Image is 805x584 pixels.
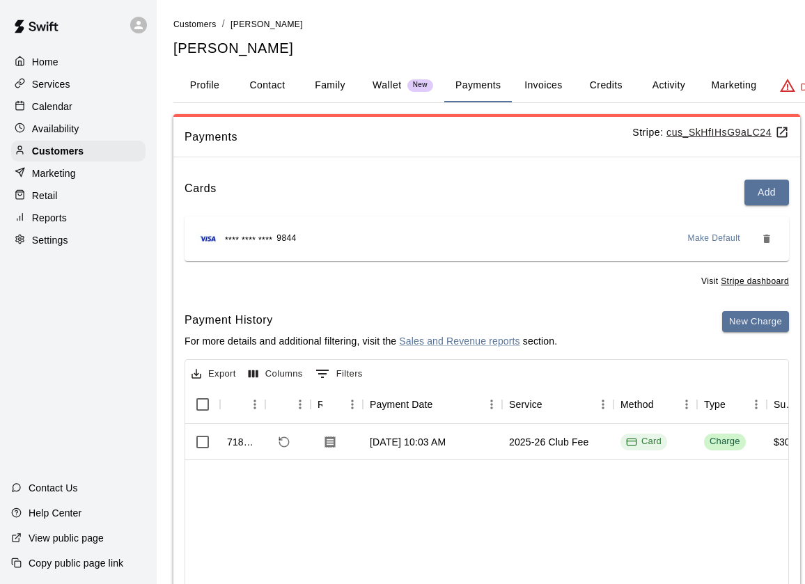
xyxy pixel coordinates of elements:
div: Method [620,385,654,424]
a: Customers [11,141,146,161]
a: Reports [11,207,146,228]
p: Availability [32,122,79,136]
p: Copy public page link [29,556,123,570]
div: Service [502,385,613,424]
button: Add [744,180,789,205]
p: Services [32,77,70,91]
div: 2025-26 Club Fee [509,435,588,449]
span: New [407,81,433,90]
button: Select columns [245,363,306,385]
div: Jul 25, 2025 at 10:03 AM [370,435,446,449]
a: cus_SkHfIHsG9aLC24 [666,127,789,138]
span: 9844 [276,232,296,246]
button: Menu [481,394,502,415]
a: Marketing [11,163,146,184]
div: Receipt [318,385,322,424]
button: Credits [575,69,637,102]
div: Charge [710,435,740,448]
span: Refund payment [272,430,296,454]
div: Refund [265,385,311,424]
p: Settings [32,233,68,247]
button: Menu [342,394,363,415]
button: Contact [236,69,299,102]
button: Profile [173,69,236,102]
div: Service [509,385,542,424]
div: Card [626,435,662,448]
a: Calendar [11,96,146,117]
div: Type [704,385,726,424]
span: Make Default [688,232,741,246]
button: Activity [637,69,700,102]
p: Home [32,55,58,69]
li: / [222,17,225,31]
button: Make Default [682,228,747,250]
a: Retail [11,185,146,206]
button: Menu [593,394,613,415]
p: Reports [32,211,67,225]
button: Menu [676,394,697,415]
button: Invoices [512,69,575,102]
div: Payment Date [370,385,433,424]
button: New Charge [722,311,789,333]
a: Home [11,52,146,72]
button: Family [299,69,361,102]
button: Sort [227,395,247,414]
div: Method [613,385,697,424]
div: Type [697,385,767,424]
a: Customers [173,18,217,29]
button: Sort [654,395,673,414]
span: Customers [173,19,217,29]
div: Id [220,385,265,424]
button: Payments [444,69,512,102]
p: Stripe: [632,125,789,140]
button: Sort [433,395,453,414]
button: Sort [542,395,562,414]
a: Sales and Revenue reports [399,336,519,347]
div: Receipt [311,385,363,424]
a: Availability [11,118,146,139]
img: Credit card brand logo [196,232,221,246]
button: Download Receipt [318,429,343,455]
p: Contact Us [29,481,78,495]
button: Menu [746,394,767,415]
p: Marketing [32,166,76,180]
button: Sort [726,395,745,414]
button: Sort [272,395,292,414]
p: Wallet [373,78,402,93]
p: Customers [32,144,84,158]
h6: Cards [185,180,217,205]
a: Services [11,74,146,95]
button: Menu [290,394,311,415]
button: Marketing [700,69,767,102]
a: Stripe dashboard [721,276,789,286]
span: Visit [701,275,789,289]
span: Payments [185,128,632,146]
p: Help Center [29,506,81,520]
div: 718046 [227,435,258,449]
span: [PERSON_NAME] [230,19,303,29]
button: Remove [756,228,778,250]
button: Export [188,363,240,385]
button: Menu [244,394,265,415]
p: For more details and additional filtering, visit the section. [185,334,557,348]
h6: Payment History [185,311,557,329]
p: View public page [29,531,104,545]
p: Retail [32,189,58,203]
button: Sort [322,395,342,414]
div: Subtotal [774,385,796,424]
button: Show filters [312,363,366,385]
a: Settings [11,230,146,251]
p: Calendar [32,100,72,113]
div: Payment Date [363,385,502,424]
